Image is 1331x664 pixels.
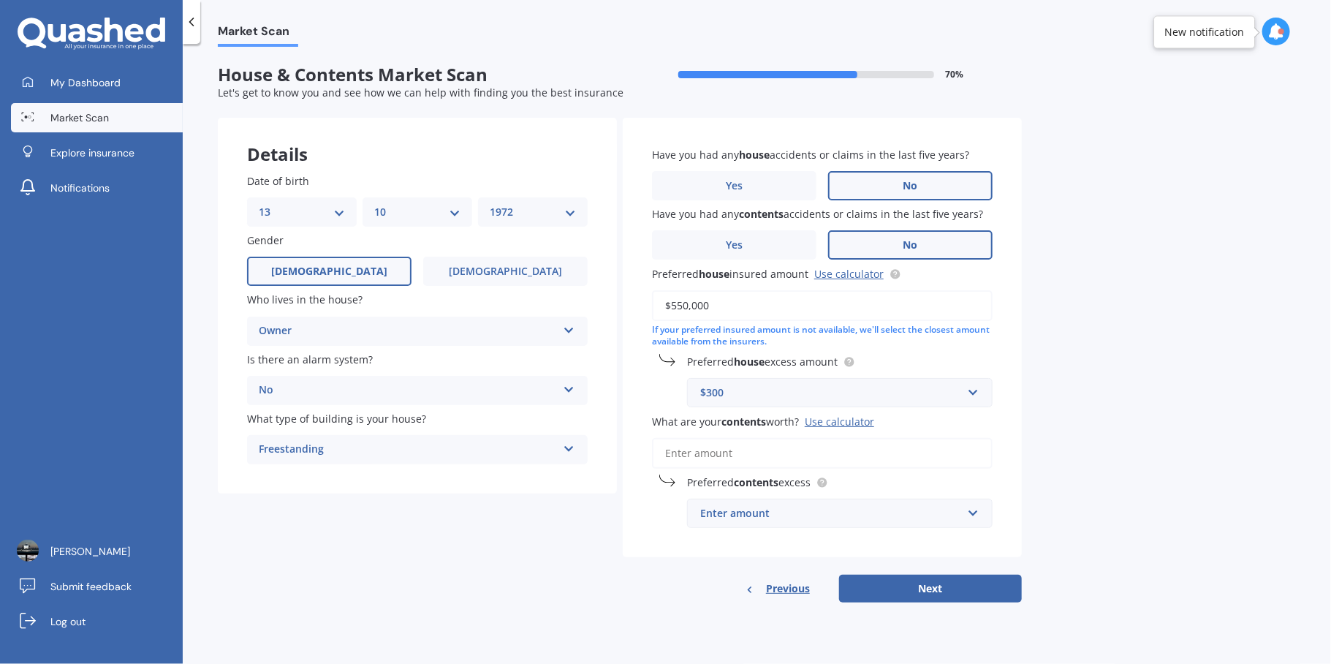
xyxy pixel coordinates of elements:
a: Submit feedback [11,572,183,601]
a: Notifications [11,173,183,203]
span: House & Contents Market Scan [218,64,620,86]
div: $300 [700,385,962,401]
span: Market Scan [50,110,109,125]
div: Freestanding [259,441,557,459]
span: Log out [50,614,86,629]
span: Gender [247,233,284,247]
button: Next [839,575,1022,603]
b: house [734,355,765,369]
div: Enter amount [700,505,962,521]
a: Log out [11,607,183,636]
span: Have you had any accidents or claims in the last five years? [652,148,969,162]
span: [DEMOGRAPHIC_DATA] [271,265,387,278]
span: Who lives in the house? [247,293,363,307]
span: 70 % [946,69,964,80]
a: Explore insurance [11,138,183,167]
input: Enter amount [652,290,993,321]
span: Previous [766,578,810,600]
span: Preferred excess [687,475,811,489]
b: contents [721,415,766,429]
span: Preferred excess amount [687,355,838,369]
div: Owner [259,322,557,340]
span: Notifications [50,181,110,195]
span: [PERSON_NAME] [50,544,130,559]
div: Details [218,118,617,162]
input: Enter amount [652,438,993,469]
b: contents [734,475,778,489]
a: My Dashboard [11,68,183,97]
span: Date of birth [247,174,309,188]
span: Yes [726,239,743,252]
b: house [739,148,770,162]
span: [DEMOGRAPHIC_DATA] [449,265,562,278]
b: contents [739,207,784,221]
a: Market Scan [11,103,183,132]
span: Explore insurance [50,146,134,160]
span: Market Scan [218,24,298,44]
span: My Dashboard [50,75,121,90]
div: New notification [1164,25,1244,39]
b: house [699,267,729,281]
span: Is there an alarm system? [247,352,373,366]
a: [PERSON_NAME] [11,537,183,566]
div: No [259,382,557,399]
img: picture [17,540,39,562]
a: Use calculator [814,267,884,281]
span: No [903,239,918,252]
div: If your preferred insured amount is not available, we'll select the closest amount available from... [652,324,993,349]
span: What type of building is your house? [247,412,426,426]
div: Use calculator [805,415,874,429]
span: Have you had any accidents or claims in the last five years? [652,207,983,221]
span: Yes [726,180,743,192]
span: No [903,180,918,192]
span: Preferred insured amount [652,267,808,281]
span: Submit feedback [50,579,132,594]
span: What are your worth? [652,415,799,429]
span: Let's get to know you and see how we can help with finding you the best insurance [218,86,623,99]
